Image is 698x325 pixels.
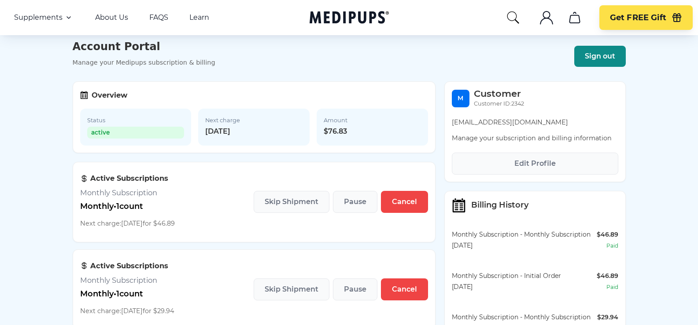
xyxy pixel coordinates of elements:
[265,285,318,294] span: Skip Shipment
[471,201,528,210] h3: Billing History
[80,276,174,285] h3: Monthly Subscription
[506,11,520,25] button: search
[80,261,174,270] h3: Active Subscriptions
[452,153,618,175] button: Edit Profile
[14,12,74,23] button: Supplements
[189,13,209,22] a: Learn
[265,197,318,206] span: Skip Shipment
[514,159,556,168] span: Edit Profile
[599,5,693,30] button: Get FREE Gift
[574,46,626,67] button: Sign out
[564,7,585,28] button: cart
[80,307,174,316] p: Next charge: [DATE] for $29.94
[254,278,329,300] button: Skip Shipment
[452,313,597,322] div: Monthly Subscription - Monthly Subscription
[310,9,389,27] a: Medipups
[87,116,185,125] span: Status
[597,230,618,239] div: $46.89
[452,230,597,239] div: Monthly Subscription - Monthly Subscription
[452,241,597,250] div: [DATE]
[324,116,421,125] span: Amount
[381,278,428,300] button: Cancel
[254,191,329,213] button: Skip Shipment
[392,285,417,294] span: Cancel
[474,99,524,108] p: Customer ID: 2342
[333,278,377,300] button: Pause
[585,52,615,61] span: Sign out
[344,197,366,206] span: Pause
[205,116,303,125] span: Next charge
[381,191,428,213] button: Cancel
[73,59,215,66] p: Manage your Medipups subscription & billing
[80,219,175,228] p: Next charge: [DATE] for $46.89
[205,127,303,136] span: [DATE]
[92,91,127,100] h3: Overview
[606,241,618,250] div: paid
[333,191,377,213] button: Pause
[324,127,421,136] span: $76.83
[73,40,215,53] h1: Account Portal
[87,127,185,139] span: active
[452,282,597,292] div: [DATE]
[597,271,618,281] div: $46.89
[95,13,128,22] a: About Us
[474,89,524,98] h2: Customer
[452,271,597,281] div: Monthly Subscription - Initial Order
[149,13,168,22] a: FAQS
[80,202,175,211] p: Monthly • 1 count
[452,118,618,127] p: [EMAIL_ADDRESS][DOMAIN_NAME]
[392,197,417,206] span: Cancel
[610,13,666,23] span: Get FREE Gift
[597,313,618,322] div: $29.94
[80,174,175,183] h3: Active Subscriptions
[80,188,175,197] h3: Monthly Subscription
[344,285,366,294] span: Pause
[14,13,63,22] span: Supplements
[606,282,618,292] div: paid
[452,134,618,143] p: Manage your subscription and billing information
[536,7,557,28] button: account
[80,289,174,299] p: Monthly • 1 count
